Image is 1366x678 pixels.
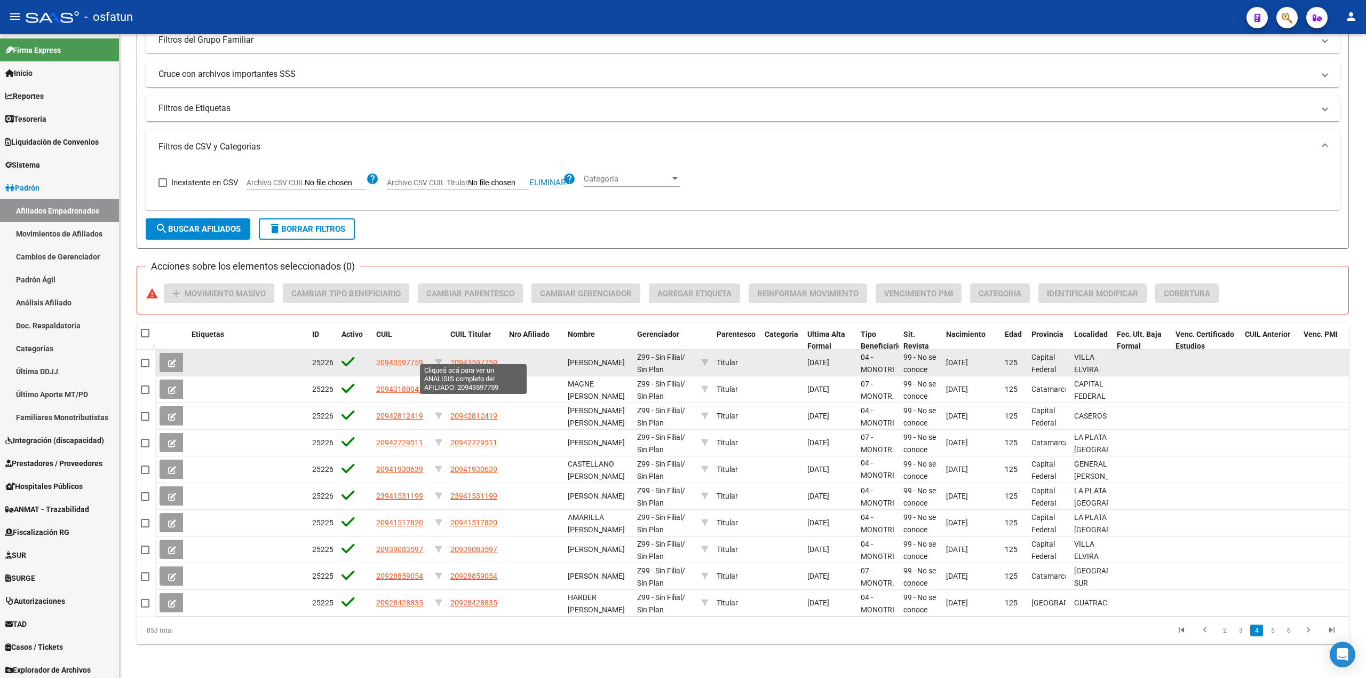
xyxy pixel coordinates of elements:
[717,358,738,367] span: Titular
[717,412,738,420] span: Titular
[5,90,44,102] span: Reportes
[1074,513,1146,534] span: LA PLATA [GEOGRAPHIC_DATA]
[376,385,423,393] span: 20943180041
[312,438,338,447] span: 252262
[5,182,39,194] span: Padrón
[312,385,338,393] span: 252264
[637,513,682,522] span: Z99 - Sin Filial
[5,458,102,469] span: Prestadores / Proveedores
[268,222,281,235] mat-icon: delete
[450,545,497,554] span: 20939083597
[376,518,423,527] span: 20941517820
[5,641,63,653] span: Casos / Tickets
[450,465,497,474] span: 20941930639
[308,323,337,358] datatable-header-cell: ID
[903,460,936,504] span: 99 - No se conoce situación de revista
[1027,323,1070,358] datatable-header-cell: Provincia
[5,480,83,492] span: Hospitales Públicos
[1322,625,1342,636] a: go to last page
[807,490,852,502] div: [DATE]
[861,593,927,614] span: 04 - MONOTRIBUTISTAS
[657,289,732,298] span: Agregar Etiqueta
[1074,540,1099,561] span: VILLA ELVIRA
[807,383,852,396] div: [DATE]
[946,572,968,580] span: [DATE]
[5,136,99,148] span: Liquidación de Convenios
[568,438,625,447] span: [PERSON_NAME]
[1031,353,1056,374] span: Capital Federal
[146,164,1340,210] div: Filtros de CSV y Categorias
[146,287,158,300] mat-icon: warning
[637,540,682,548] span: Z99 - Sin Filial
[372,323,431,358] datatable-header-cell: CUIL
[1005,438,1018,447] span: 125
[637,330,679,338] span: Gerenciador
[1005,572,1018,580] span: 125
[1074,412,1107,420] span: CASEROS
[446,323,505,358] datatable-header-cell: CUIL Titular
[861,380,895,413] span: 07 - MONOTR. SOCIALES
[861,406,927,427] span: 04 - MONOTRIBUTISTAS
[1031,540,1056,561] span: Capital Federal
[1171,625,1192,636] a: go to first page
[757,289,859,298] span: Reinformar Movimiento
[861,353,927,374] span: 04 - MONOTRIBUTISTAS
[268,224,345,234] span: Borrar Filtros
[903,406,936,451] span: 99 - No se conoce situación de revista
[903,486,936,531] span: 99 - No se conoce situación de revista
[450,598,497,607] span: 20928428835
[765,330,798,338] span: Categoria
[1074,566,1146,587] span: [GEOGRAPHIC_DATA] SUR
[568,330,595,338] span: Nombre
[170,287,182,300] mat-icon: add
[1031,460,1056,480] span: Capital Federal
[312,518,338,527] span: 252259
[426,289,514,298] span: Cambiar Parentesco
[84,5,133,29] span: - osfatun
[1113,323,1171,358] datatable-header-cell: Fec. Ult. Baja Formal
[717,572,738,580] span: Titular
[946,438,968,447] span: [DATE]
[1038,283,1147,303] button: Identificar Modificar
[568,358,625,367] span: [PERSON_NAME]
[1074,380,1106,400] span: CAPITAL FEDERAL
[5,526,69,538] span: Fiscalización RG
[1330,642,1355,667] div: Open Intercom Messenger
[468,178,529,188] input: Archivo CSV CUIL Titular
[903,566,936,611] span: 99 - No se conoce situación de revista
[1074,433,1146,454] span: LA PLATA [GEOGRAPHIC_DATA]
[1218,625,1231,636] a: 2
[5,113,46,125] span: Tesorería
[305,178,366,188] input: Archivo CSV CUIL
[259,218,355,240] button: Borrar Filtros
[807,597,852,609] div: [DATE]
[637,406,682,415] span: Z99 - Sin Filial
[5,503,89,515] span: ANMAT - Trazabilidad
[366,172,379,185] mat-icon: help
[418,283,523,303] button: Cambiar Parentesco
[946,598,968,607] span: [DATE]
[531,283,640,303] button: Cambiar Gerenciador
[1155,283,1219,303] button: Cobertura
[1005,412,1018,420] span: 125
[192,330,224,338] span: Etiquetas
[1233,621,1249,640] li: page 3
[946,518,968,527] span: [DATE]
[1031,330,1063,338] span: Provincia
[861,540,927,561] span: 04 - MONOTRIBUTISTAS
[1031,598,1103,607] span: [GEOGRAPHIC_DATA]
[568,572,625,580] span: [PERSON_NAME]
[1298,625,1319,636] a: go to next page
[146,130,1340,164] mat-expansion-panel-header: Filtros de CSV y Categorias
[861,330,902,351] span: Tipo Beneficiario
[876,283,962,303] button: Vencimiento PMI
[1234,625,1247,636] a: 3
[946,358,968,367] span: [DATE]
[1249,621,1265,640] li: page 4
[1171,323,1241,358] datatable-header-cell: Venc. Certificado Estudios
[146,61,1340,87] mat-expansion-panel-header: Cruce con archivos importantes SSS
[1250,625,1263,636] a: 4
[1031,572,1069,580] span: Catamarca
[717,385,738,393] span: Titular
[637,460,682,468] span: Z99 - Sin Filial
